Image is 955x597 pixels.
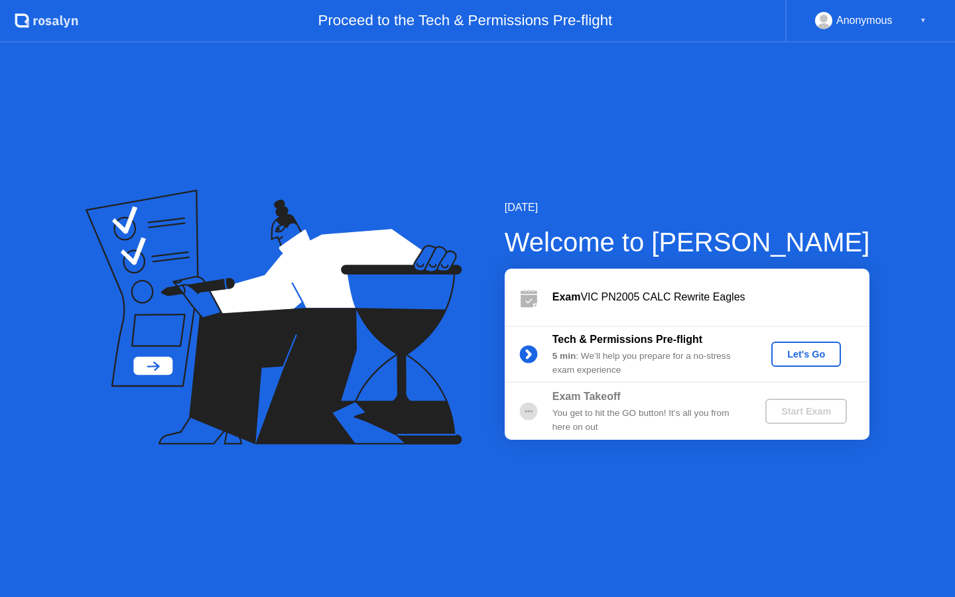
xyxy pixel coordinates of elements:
div: Anonymous [836,12,893,29]
button: Start Exam [765,399,847,424]
button: Let's Go [771,342,841,367]
b: Exam Takeoff [552,391,621,402]
div: Start Exam [771,406,842,417]
div: [DATE] [505,200,870,216]
div: Welcome to [PERSON_NAME] [505,222,870,262]
div: ▼ [920,12,926,29]
b: 5 min [552,351,576,361]
div: You get to hit the GO button! It’s all you from here on out [552,407,743,434]
b: Exam [552,291,581,302]
b: Tech & Permissions Pre-flight [552,334,702,345]
div: Let's Go [777,349,836,360]
div: : We’ll help you prepare for a no-stress exam experience [552,350,743,377]
div: VIC PN2005 CALC Rewrite Eagles [552,289,869,305]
